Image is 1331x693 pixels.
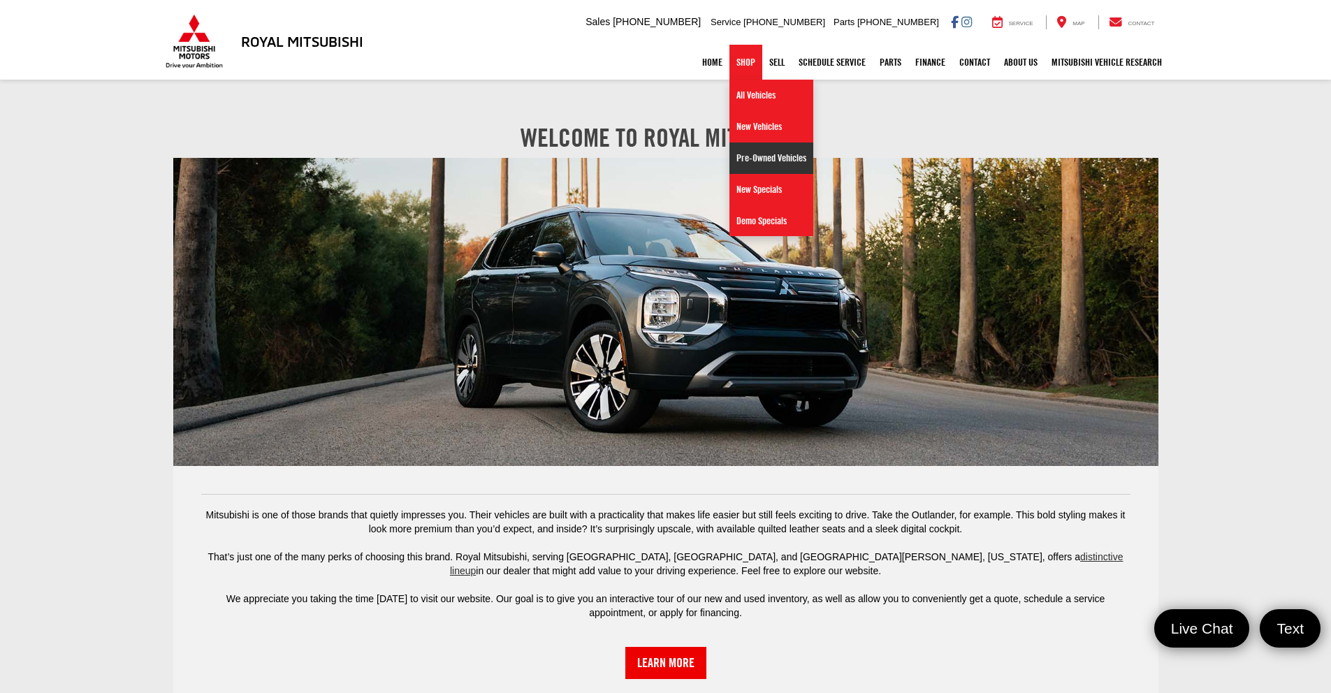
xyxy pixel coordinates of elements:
[908,45,952,80] a: Finance
[1098,15,1165,29] a: Contact
[792,45,873,80] a: Schedule Service: Opens in a new tab
[613,16,701,27] span: [PHONE_NUMBER]
[201,592,1130,620] p: We appreciate you taking the time [DATE] to visit our website. Our goal is to give you an interac...
[1072,20,1084,27] span: Map
[834,17,854,27] span: Parts
[1128,20,1154,27] span: Contact
[729,80,813,111] a: All Vehicles
[743,17,825,27] span: [PHONE_NUMBER]
[729,111,813,143] a: New Vehicles
[173,124,1158,152] center: Welcome to Royal Mitsubishi
[729,143,813,174] a: Pre-Owned Vehicles
[997,45,1045,80] a: About Us
[729,45,762,80] a: Shop
[762,45,792,80] a: Sell
[982,15,1044,29] a: Service
[1009,20,1033,27] span: Service
[586,16,610,27] span: Sales
[1154,609,1250,648] a: Live Chat
[625,647,706,679] a: Learn More
[1045,45,1169,80] a: Mitsubishi Vehicle Research
[873,45,908,80] a: Parts: Opens in a new tab
[201,550,1130,578] p: That’s just one of the many perks of choosing this brand. Royal Mitsubishi, serving [GEOGRAPHIC_D...
[201,509,1130,537] p: Mitsubishi is one of those brands that quietly impresses you. Their vehicles are built with a pra...
[1164,619,1240,638] span: Live Chat
[729,174,813,205] a: New Specials
[951,16,959,27] a: Facebook: Click to visit our Facebook page
[961,16,972,27] a: Instagram: Click to visit our Instagram page
[1046,15,1095,29] a: Map
[241,34,363,49] h3: Royal Mitsubishi
[163,14,226,68] img: Mitsubishi
[173,158,1158,466] img: Welcome to Royal Mitsubishi
[711,17,741,27] span: Service
[952,45,997,80] a: Contact
[1260,609,1321,648] a: Text
[1270,619,1311,638] span: Text
[729,205,813,236] a: Demo Specials
[450,551,1123,576] a: distinctive lineup
[857,17,939,27] span: [PHONE_NUMBER]
[695,45,729,80] a: Home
